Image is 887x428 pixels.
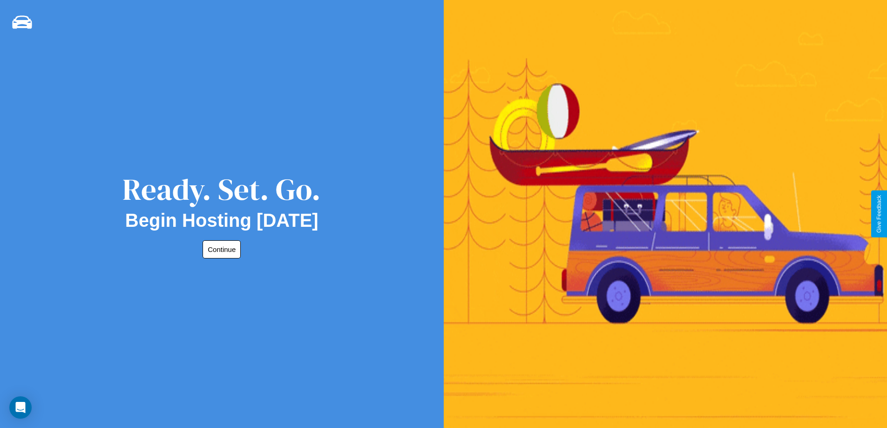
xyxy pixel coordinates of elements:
[876,195,882,233] div: Give Feedback
[125,210,318,231] h2: Begin Hosting [DATE]
[203,240,241,258] button: Continue
[122,169,321,210] div: Ready. Set. Go.
[9,396,32,419] div: Open Intercom Messenger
